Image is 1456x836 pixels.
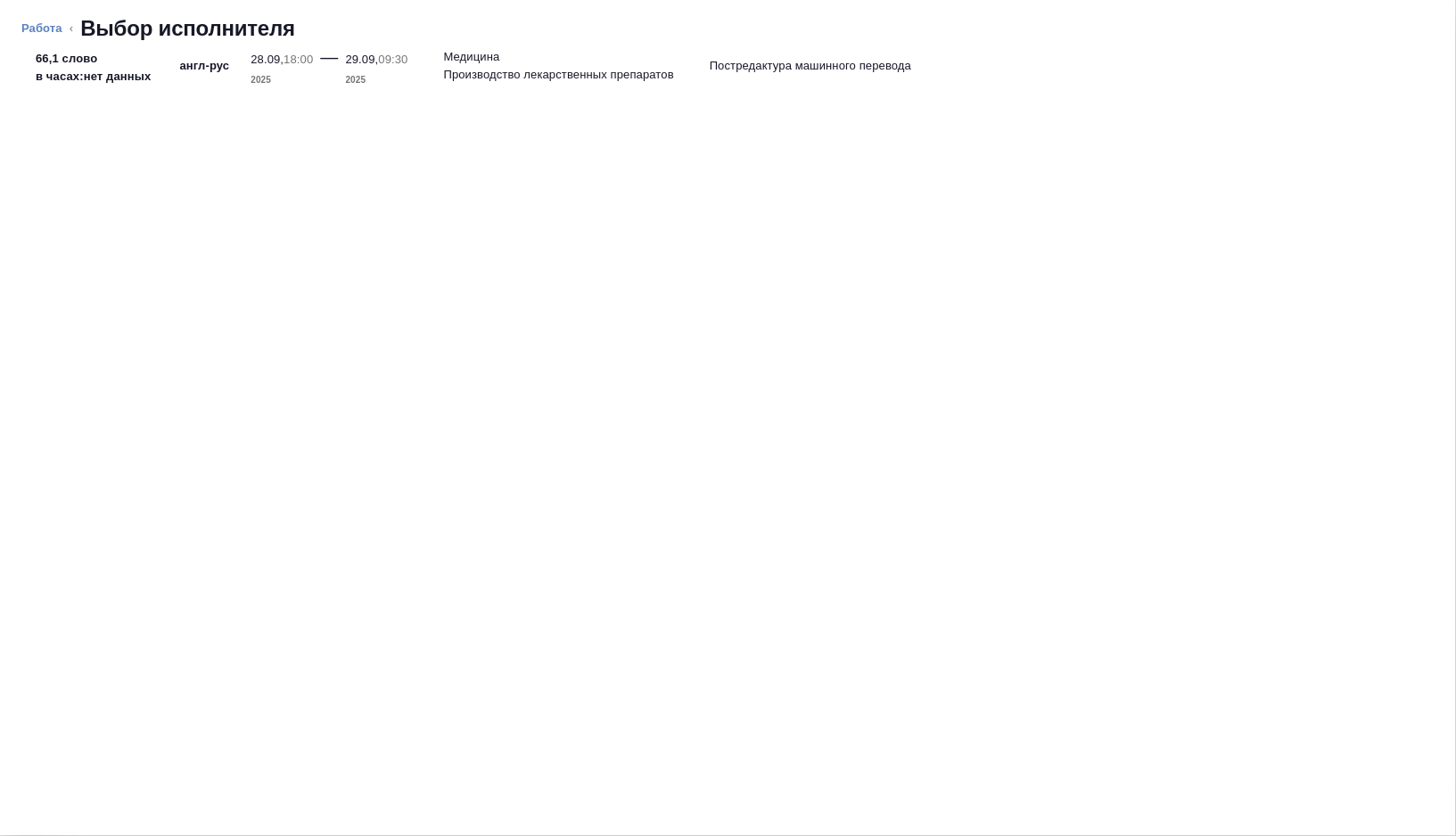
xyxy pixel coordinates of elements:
li: ‹ [70,20,73,37]
p: 28.09, [251,53,284,66]
p: 29.09, [345,53,378,66]
nav: breadcrumb [21,14,1435,43]
p: 66,1 слово [36,50,152,68]
div: — [320,43,338,89]
p: Постредактура машинного перевода [710,57,911,75]
p: Медицина [444,48,500,66]
a: Работа [21,21,62,35]
p: 18:00 [284,53,313,66]
p: 09:30 [378,53,407,66]
h2: Выбор исполнителя [80,14,295,43]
